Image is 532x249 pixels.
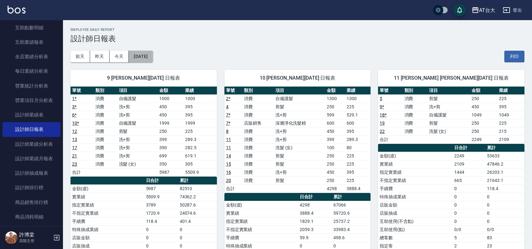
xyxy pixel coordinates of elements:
[178,184,217,193] td: 82510
[72,161,77,167] a: 23
[3,20,60,35] a: 互助點數明細
[453,168,485,176] td: 1444
[71,28,524,32] h2: Employee Daily Report
[94,144,117,152] td: 消費
[345,152,371,160] td: 225
[117,87,158,95] th: 項目
[345,144,371,152] td: 80
[158,94,184,103] td: 1000
[184,119,217,127] td: 1999
[184,168,217,176] td: 5509.9
[345,111,371,119] td: 529.1
[158,152,184,160] td: 699
[485,152,524,160] td: 53633
[144,234,178,242] td: 0
[8,6,25,14] img: Logo
[378,201,452,209] td: 店販金額
[242,168,274,176] td: 消費
[184,135,217,144] td: 289.3
[144,225,178,234] td: 0
[298,225,332,234] td: 2059.3
[380,121,385,126] a: 19
[242,144,274,152] td: 消費
[226,145,231,150] a: 11
[274,168,325,176] td: 洗+剪
[94,111,117,119] td: 消費
[427,119,470,127] td: 剪髮
[71,234,144,242] td: 店販金額
[117,127,158,135] td: 剪髮
[3,122,60,137] a: 設計師日報表
[19,238,51,244] p: 高階主管
[378,176,452,184] td: 不指定實業績
[497,127,524,135] td: 215
[403,87,427,95] th: 類別
[345,94,371,103] td: 1300
[470,103,497,111] td: 450
[144,177,178,185] th: 日合計
[469,4,498,17] button: AT台大
[71,51,90,62] button: 前天
[184,160,217,168] td: 305
[224,87,371,193] table: a dense table
[242,127,274,135] td: 消費
[403,127,427,135] td: 消費
[226,129,229,134] a: 8
[485,184,524,193] td: 118.4
[378,152,452,160] td: 金額(虛)
[332,234,371,242] td: 498.6
[378,225,452,234] td: 互助使用(點)
[453,160,485,168] td: 2109
[325,135,345,144] td: 399
[345,160,371,168] td: 225
[325,176,345,184] td: 250
[403,119,427,127] td: 消費
[427,103,470,111] td: 洗+剪
[178,177,217,185] th: 累計
[470,119,497,127] td: 250
[178,225,217,234] td: 0
[485,225,524,234] td: 0/0
[453,144,485,152] th: 日合計
[3,64,60,78] a: 每日業績分析表
[3,224,60,239] a: 商品進銷貨報表
[378,87,524,144] table: a dense table
[274,152,325,160] td: 剪髮
[224,184,242,193] td: 合計
[3,180,60,195] a: 設計師排行榜
[184,152,217,160] td: 619.1
[184,111,217,119] td: 395
[3,93,60,108] a: 營業項目月分析表
[242,87,274,95] th: 類別
[453,176,485,184] td: 665
[226,153,231,158] a: 14
[71,209,144,217] td: 不指定實業績
[242,176,274,184] td: 消費
[94,103,117,111] td: 消費
[94,135,117,144] td: 消費
[504,51,524,62] button: 列印
[94,119,117,127] td: 消費
[224,234,298,242] td: 手續費
[3,195,60,210] a: 商品銷售排行榜
[72,153,77,158] a: 21
[242,103,274,111] td: 消費
[325,103,345,111] td: 250
[94,127,117,135] td: 消費
[274,111,325,119] td: 洗+剪
[184,103,217,111] td: 395
[453,152,485,160] td: 2249
[485,217,524,225] td: 0
[242,160,274,168] td: 消費
[427,111,470,119] td: 自備護髮
[158,87,184,95] th: 金額
[453,201,485,209] td: 0
[427,127,470,135] td: 洗髮 (女)
[71,87,217,177] table: a dense table
[3,79,60,93] a: 營業統計分析表
[242,111,274,119] td: 消費
[144,193,178,201] td: 5509.9
[332,217,371,225] td: 25737.2
[485,234,524,242] td: 83
[470,127,497,135] td: 250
